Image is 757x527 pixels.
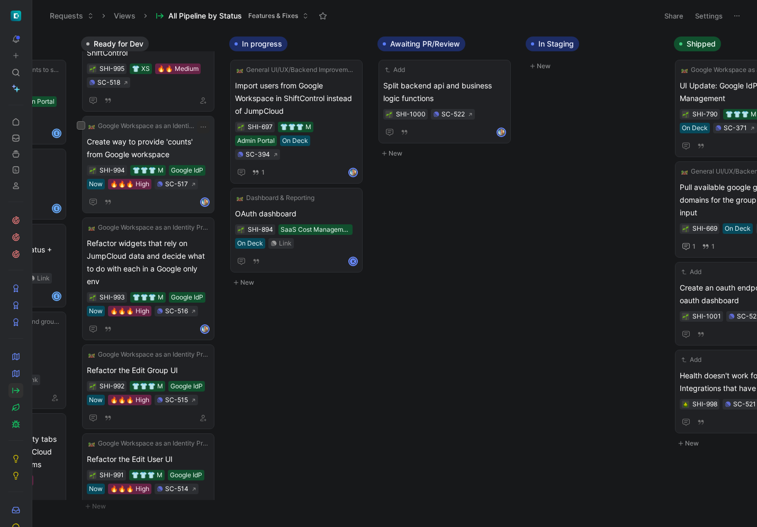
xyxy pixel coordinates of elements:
[235,79,358,117] span: Import users from Google Workspace in ShiftControl instead of JumpCloud
[280,122,311,132] div: 👕👕👕 M
[682,314,689,320] img: 🌱
[682,402,689,408] img: 🪲
[281,224,350,235] div: SaaS Cost Management
[383,65,407,75] button: Add
[165,179,188,189] div: SC-517
[386,112,392,118] img: 🌱
[8,8,23,23] button: ShiftControl
[87,222,210,233] button: 🛤️Google Workspace as an Identity Provider (IdP) Integration
[246,149,270,160] div: SC-394
[201,325,209,333] img: avatar
[248,224,273,235] div: SHI-894
[521,32,670,78] div: In StagingNew
[82,344,214,429] a: 🛤️Google Workspace as an Identity Provider (IdP) IntegrationRefactor the Edit Group UI👕👕👕 MGoogle...
[88,440,95,447] img: 🛤️
[373,32,521,165] div: Awaiting PR/ReviewNew
[89,65,96,72] button: 🌱
[682,313,689,320] button: 🌱
[682,225,689,232] div: 🌱
[53,293,60,300] div: E
[526,60,665,72] button: New
[396,109,426,120] div: SHI-1000
[82,116,214,213] a: 🛤️Google Workspace as an Identity Provider (IdP) IntegrationCreate way to provide 'counts' from G...
[201,198,209,206] img: avatar
[385,111,393,118] button: 🌱
[82,14,214,112] a: AddAdd JumpCloud Admin actions to ShiftControl👕 XS🔥🔥 MediumSC-518
[100,63,124,74] div: SHI-995
[235,65,358,75] button: 🛤️General UI/UX/Backend Improvements
[235,207,358,220] span: OAuth dashboard
[682,401,689,408] button: 🪲
[89,168,96,174] img: 🌱
[165,306,188,316] div: SC-516
[89,471,96,479] div: 🌱
[498,129,505,136] img: avatar
[89,383,96,390] button: 🌱
[724,123,747,133] div: SC-371
[681,67,688,73] img: 🛤️
[246,193,314,203] span: Dashboard & Reporting
[87,237,210,288] span: Refactor widgets that rely on JumpCloud data and decide what to do with each in a Google only env
[692,223,717,234] div: SHI-669
[237,226,245,233] button: 🌱
[229,276,369,289] button: New
[237,123,245,131] button: 🌱
[89,294,96,301] button: 🌱
[700,241,717,252] button: 1
[229,37,287,51] button: In progress
[682,111,689,118] button: 🌱
[132,381,163,392] div: 👕👕👕 M
[235,193,316,203] button: 🛤️Dashboard & Reporting
[98,349,208,360] span: Google Workspace as an Identity Provider (IdP) Integration
[110,306,149,316] div: 🔥🔥🔥 High
[170,470,202,480] div: Google IdP
[17,96,55,107] div: Admin Portal
[82,433,214,518] a: 🛤️Google Workspace as an Identity Provider (IdP) IntegrationRefactor the Edit User UI👕👕👕 MGoogle ...
[88,123,95,129] img: 🛤️
[110,395,149,405] div: 🔥🔥🔥 High
[100,165,125,176] div: SHI-994
[711,243,715,250] span: 1
[81,37,149,51] button: Ready for Dev
[132,292,164,303] div: 👕👕👕 M
[98,438,208,449] span: Google Workspace as an Identity Provider (IdP) Integration
[680,267,703,277] button: Add
[89,306,103,316] div: Now
[132,63,150,74] div: 👕 XS
[151,8,313,24] button: All Pipeline by StatusFeatures & Fixes
[682,226,689,232] img: 🌱
[246,65,356,75] span: General UI/UX/Backend Improvements
[109,8,140,24] button: Views
[87,349,210,360] button: 🛤️Google Workspace as an Identity Provider (IdP) Integration
[87,121,196,131] button: 🛤️Google Workspace as an Identity Provider (IdP) Integration
[238,227,244,233] img: 🌱
[168,11,242,21] span: All Pipeline by Status
[110,484,149,494] div: 🔥🔥🔥 High
[87,453,210,466] span: Refactor the Edit User UI
[89,473,96,479] img: 🌱
[89,167,96,174] button: 🌱
[157,63,199,74] div: 🔥🔥 Medium
[248,122,273,132] div: SHI-697
[690,8,727,23] button: Settings
[100,381,124,392] div: SHI-992
[237,135,275,146] div: Admin Portal
[238,124,244,131] img: 🌱
[390,39,460,49] span: Awaiting PR/Review
[377,37,465,51] button: Awaiting PR/Review
[131,470,163,480] div: 👕👕👕 M
[225,32,373,294] div: In progressNew
[349,169,357,176] img: avatar
[687,39,716,49] span: Shipped
[680,240,698,253] button: 1
[230,60,363,184] a: 🛤️General UI/UX/Backend ImprovementsImport users from Google Workspace in ShiftControl instead of...
[100,292,125,303] div: SHI-993
[88,351,95,358] img: 🛤️
[692,243,696,250] span: 1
